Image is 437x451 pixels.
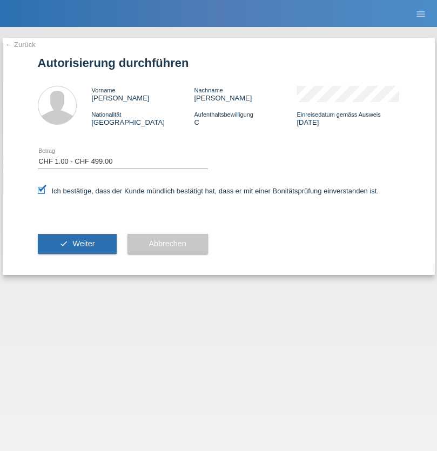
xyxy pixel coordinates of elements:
[297,111,380,118] span: Einreisedatum gemäss Ausweis
[127,234,208,254] button: Abbrechen
[38,187,379,195] label: Ich bestätige, dass der Kunde mündlich bestätigt hat, dass er mit einer Bonitätsprüfung einversta...
[5,41,36,49] a: ← Zurück
[92,111,122,118] span: Nationalität
[38,56,400,70] h1: Autorisierung durchführen
[415,9,426,19] i: menu
[194,111,253,118] span: Aufenthaltsbewilligung
[72,239,95,248] span: Weiter
[297,110,399,126] div: [DATE]
[92,86,194,102] div: [PERSON_NAME]
[194,87,223,93] span: Nachname
[194,86,297,102] div: [PERSON_NAME]
[38,234,117,254] button: check Weiter
[194,110,297,126] div: C
[410,10,432,17] a: menu
[149,239,186,248] span: Abbrechen
[92,87,116,93] span: Vorname
[59,239,68,248] i: check
[92,110,194,126] div: [GEOGRAPHIC_DATA]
